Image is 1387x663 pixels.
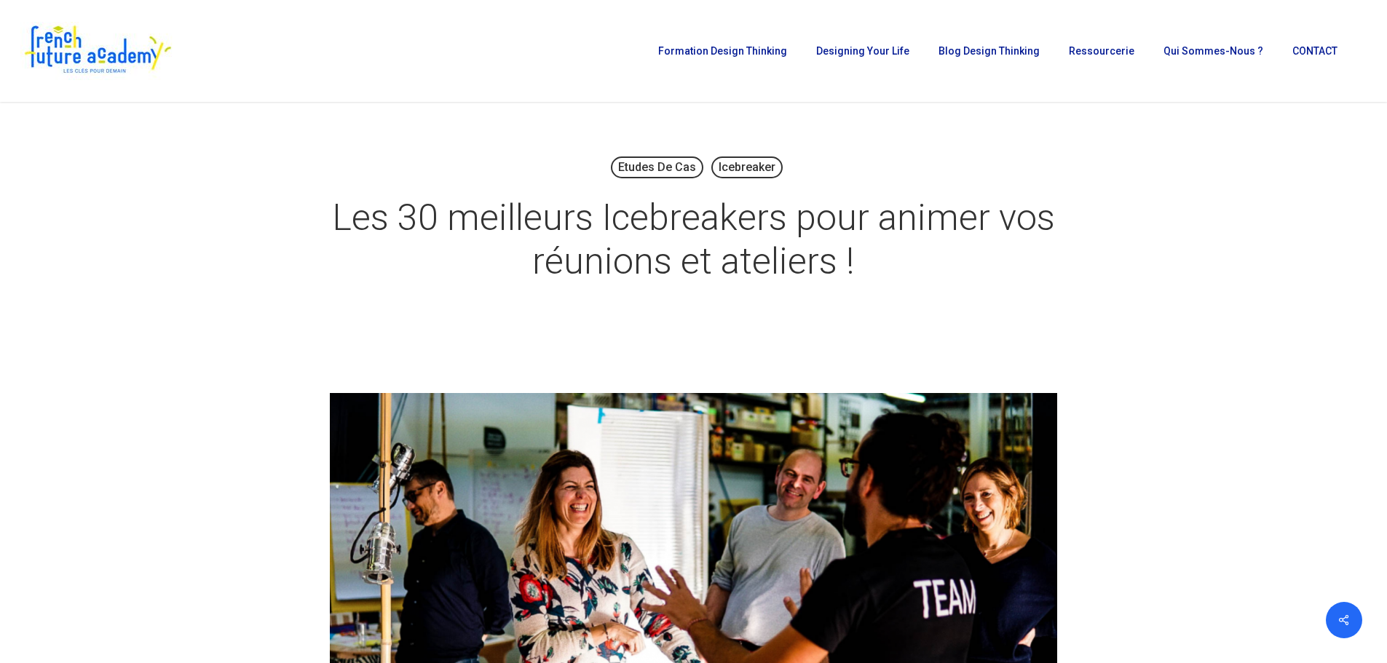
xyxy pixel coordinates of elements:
a: CONTACT [1285,46,1345,56]
span: Qui sommes-nous ? [1163,45,1263,57]
a: Qui sommes-nous ? [1156,46,1271,56]
span: CONTACT [1292,45,1337,57]
span: Blog Design Thinking [939,45,1040,57]
span: Ressourcerie [1069,45,1134,57]
a: Ressourcerie [1062,46,1142,56]
a: Blog Design Thinking [931,46,1047,56]
a: Designing Your Life [809,46,917,56]
a: Icebreaker [711,156,783,178]
span: Designing Your Life [816,45,909,57]
span: Formation Design Thinking [658,45,787,57]
a: Formation Design Thinking [651,46,794,56]
img: French Future Academy [20,22,174,80]
h1: Les 30 meilleurs Icebreakers pour animer vos réunions et ateliers ! [330,181,1058,298]
a: Etudes de cas [611,156,703,178]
